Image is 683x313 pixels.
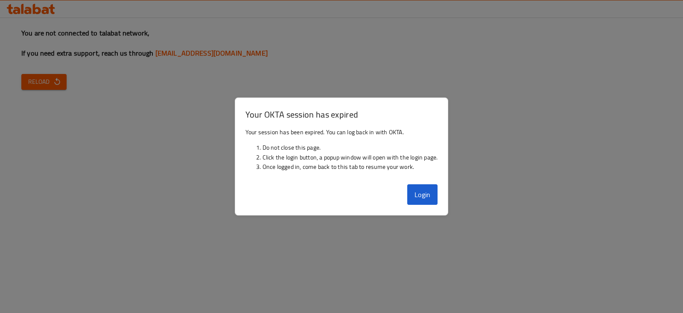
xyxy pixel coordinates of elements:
[235,124,448,181] div: Your session has been expired. You can log back in with OKTA.
[407,184,438,205] button: Login
[263,162,438,171] li: Once logged in, come back to this tab to resume your work.
[245,108,438,121] h3: Your OKTA session has expired
[263,143,438,152] li: Do not close this page.
[263,153,438,162] li: Click the login button, a popup window will open with the login page.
